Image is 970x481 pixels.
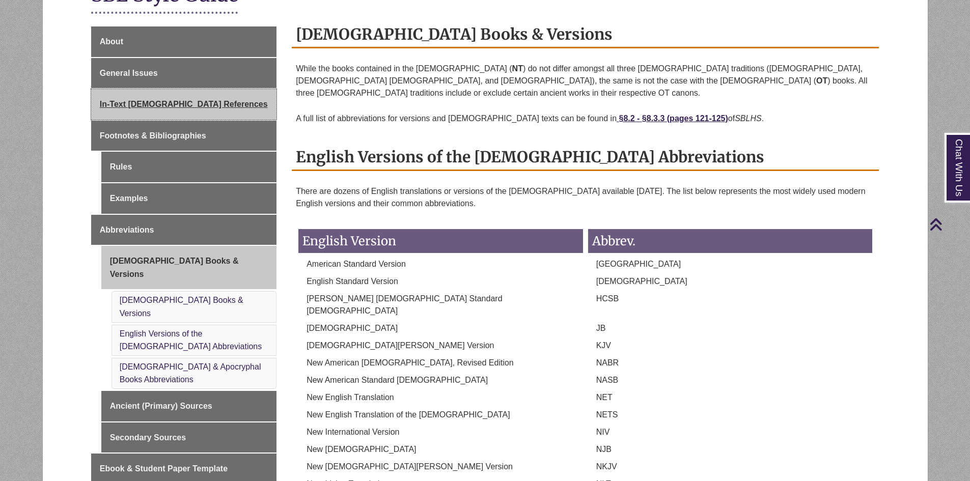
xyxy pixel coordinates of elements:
span: About [100,37,123,46]
a: [DEMOGRAPHIC_DATA] Books & Versions [120,296,243,318]
a: About [91,26,276,57]
a: In-Text [DEMOGRAPHIC_DATA] References [91,89,276,120]
p: New American Standard [DEMOGRAPHIC_DATA] [298,374,583,386]
p: [DEMOGRAPHIC_DATA] [298,322,583,334]
h2: [DEMOGRAPHIC_DATA] Books & Versions [292,21,879,48]
p: New International Version [298,426,583,438]
em: SBLHS [735,114,761,123]
h2: English Versions of the [DEMOGRAPHIC_DATA] Abbreviations [292,144,879,171]
p: While the books contained in the [DEMOGRAPHIC_DATA] ( ) do not differ amongst all three [DEMOGRAP... [296,59,875,103]
a: English Versions of the [DEMOGRAPHIC_DATA] Abbreviations [120,329,262,351]
p: New American [DEMOGRAPHIC_DATA], Revised Edition [298,357,583,369]
p: NJB [588,443,873,456]
a: [DEMOGRAPHIC_DATA] Books & Versions [101,246,276,289]
a: Footnotes & Bibliographies [91,121,276,151]
p: New [DEMOGRAPHIC_DATA] [298,443,583,456]
p: A full list of abbreviations for versions and [DEMOGRAPHIC_DATA] texts can be found in of . [296,108,875,129]
h3: Abbrev. [588,229,873,253]
a: Secondary Sources [101,422,276,453]
p: There are dozens of English translations or versions of the [DEMOGRAPHIC_DATA] available [DATE]. ... [296,181,875,214]
a: [DEMOGRAPHIC_DATA] & Apocryphal Books Abbreviations [120,362,261,384]
a: Abbreviations [91,215,276,245]
p: American Standard Version [298,258,583,270]
span: In-Text [DEMOGRAPHIC_DATA] References [100,100,268,108]
p: NETS [588,409,873,421]
a: §8.2 - §8.3.3 (pages 121-125) [617,114,728,123]
span: Abbreviations [100,225,154,234]
h3: English Version [298,229,583,253]
p: [GEOGRAPHIC_DATA] [588,258,873,270]
p: NABR [588,357,873,369]
strong: §8.2 - §8.3.3 (pages 121-125) [619,114,728,123]
strong: OT [816,76,827,85]
p: English Standard Version [298,275,583,288]
p: [DEMOGRAPHIC_DATA] [588,275,873,288]
a: Back to Top [929,217,967,231]
span: Footnotes & Bibliographies [100,131,206,140]
span: General Issues [100,69,158,77]
a: Rules [101,152,276,182]
p: NASB [588,374,873,386]
p: NIV [588,426,873,438]
p: [DEMOGRAPHIC_DATA][PERSON_NAME] Version [298,339,583,352]
p: New [DEMOGRAPHIC_DATA][PERSON_NAME] Version [298,461,583,473]
p: KJV [588,339,873,352]
p: JB [588,322,873,334]
a: Ancient (Primary) Sources [101,391,276,421]
span: Ebook & Student Paper Template [100,464,228,473]
p: New English Translation of the [DEMOGRAPHIC_DATA] [298,409,583,421]
a: Examples [101,183,276,214]
p: New English Translation [298,391,583,404]
p: NET [588,391,873,404]
a: General Issues [91,58,276,89]
p: [PERSON_NAME] [DEMOGRAPHIC_DATA] Standard [DEMOGRAPHIC_DATA] [298,293,583,317]
strong: NT [512,64,523,73]
p: NKJV [588,461,873,473]
p: HCSB [588,293,873,305]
